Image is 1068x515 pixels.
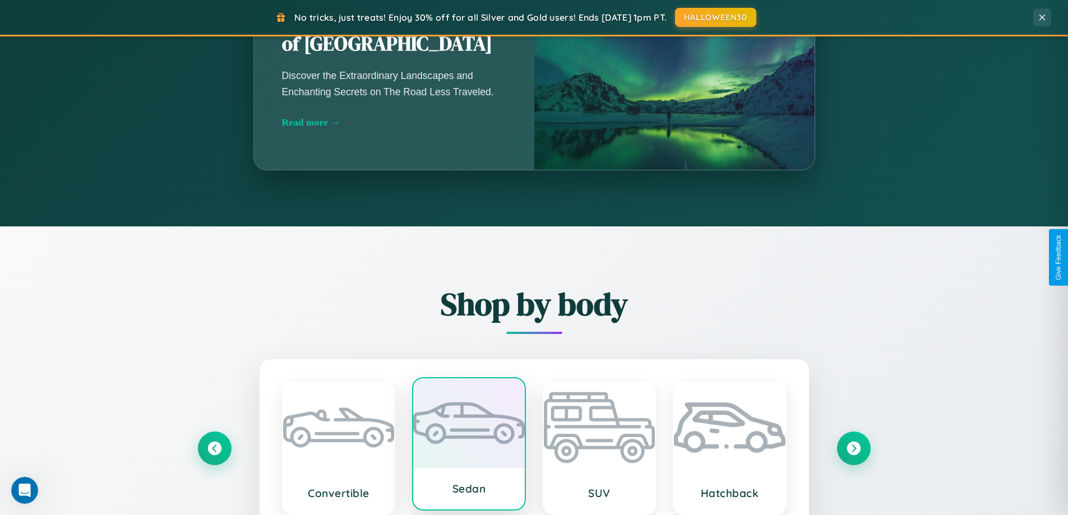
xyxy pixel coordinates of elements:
h2: Unearthing the Mystique of [GEOGRAPHIC_DATA] [282,6,506,57]
h2: Shop by body [198,282,871,326]
button: HALLOWEEN30 [675,8,756,27]
div: Read more → [282,117,506,128]
span: No tricks, just treats! Enjoy 30% off for all Silver and Gold users! Ends [DATE] 1pm PT. [294,12,667,23]
h3: Convertible [294,486,383,500]
h3: SUV [555,486,644,500]
iframe: Intercom live chat [11,477,38,504]
h3: Hatchback [685,486,774,500]
h3: Sedan [424,482,514,495]
p: Discover the Extraordinary Landscapes and Enchanting Secrets on The Road Less Traveled. [282,68,506,99]
div: Give Feedback [1055,235,1062,280]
